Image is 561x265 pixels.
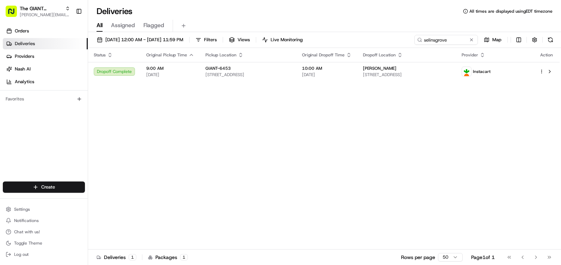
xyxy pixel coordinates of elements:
span: Deliveries [15,41,35,47]
span: Views [238,37,250,43]
h1: Deliveries [97,6,132,17]
button: [PERSON_NAME][EMAIL_ADDRESS][PERSON_NAME][DOMAIN_NAME] [20,12,70,18]
span: Log out [14,252,29,257]
span: 9:00 AM [146,66,194,71]
span: Dropoff Location [363,52,396,58]
a: Analytics [3,76,88,87]
div: 1 [180,254,188,260]
button: Refresh [545,35,555,45]
span: 10:00 AM [302,66,352,71]
span: Pickup Location [205,52,236,58]
span: Assigned [111,21,135,30]
button: [DATE] 12:00 AM - [DATE] 11:59 PM [94,35,186,45]
button: Map [481,35,505,45]
span: Original Dropoff Time [302,52,345,58]
span: Chat with us! [14,229,40,235]
div: Page 1 of 1 [471,254,495,261]
button: Toggle Theme [3,238,85,248]
img: profile_instacart_ahold_partner.png [462,67,471,76]
p: Rows per page [401,254,435,261]
button: The GIANT Company[PERSON_NAME][EMAIL_ADDRESS][PERSON_NAME][DOMAIN_NAME] [3,3,73,20]
span: Map [492,37,501,43]
span: Analytics [15,79,34,85]
span: [STREET_ADDRESS] [363,72,450,78]
span: Live Monitoring [271,37,303,43]
span: [DATE] [146,72,194,78]
div: Favorites [3,93,85,105]
span: [PERSON_NAME] [363,66,396,71]
span: GIANT-6453 [205,66,231,71]
span: Instacart [473,69,491,74]
span: Notifications [14,218,39,223]
button: Create [3,181,85,193]
span: [DATE] 12:00 AM - [DATE] 11:59 PM [105,37,183,43]
a: Deliveries [3,38,88,49]
span: Providers [15,53,34,60]
button: Live Monitoring [259,35,306,45]
input: Type to search [414,35,478,45]
span: [DATE] [302,72,352,78]
span: Provider [462,52,478,58]
button: Notifications [3,216,85,226]
span: Nash AI [15,66,31,72]
span: Filters [204,37,217,43]
span: Create [41,184,55,190]
span: Settings [14,207,30,212]
span: Status [94,52,106,58]
button: Settings [3,204,85,214]
span: Original Pickup Time [146,52,187,58]
button: Views [226,35,253,45]
span: Orders [15,28,29,34]
span: [STREET_ADDRESS] [205,72,291,78]
div: Action [539,52,554,58]
span: Toggle Theme [14,240,42,246]
div: Packages [148,254,188,261]
a: Orders [3,25,88,37]
button: The GIANT Company [20,5,62,12]
span: All [97,21,103,30]
div: 1 [129,254,136,260]
button: Log out [3,249,85,259]
button: Filters [192,35,220,45]
a: Providers [3,51,88,62]
div: Deliveries [97,254,136,261]
button: Chat with us! [3,227,85,237]
span: Flagged [143,21,164,30]
a: Nash AI [3,63,88,75]
span: All times are displayed using EDT timezone [469,8,553,14]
